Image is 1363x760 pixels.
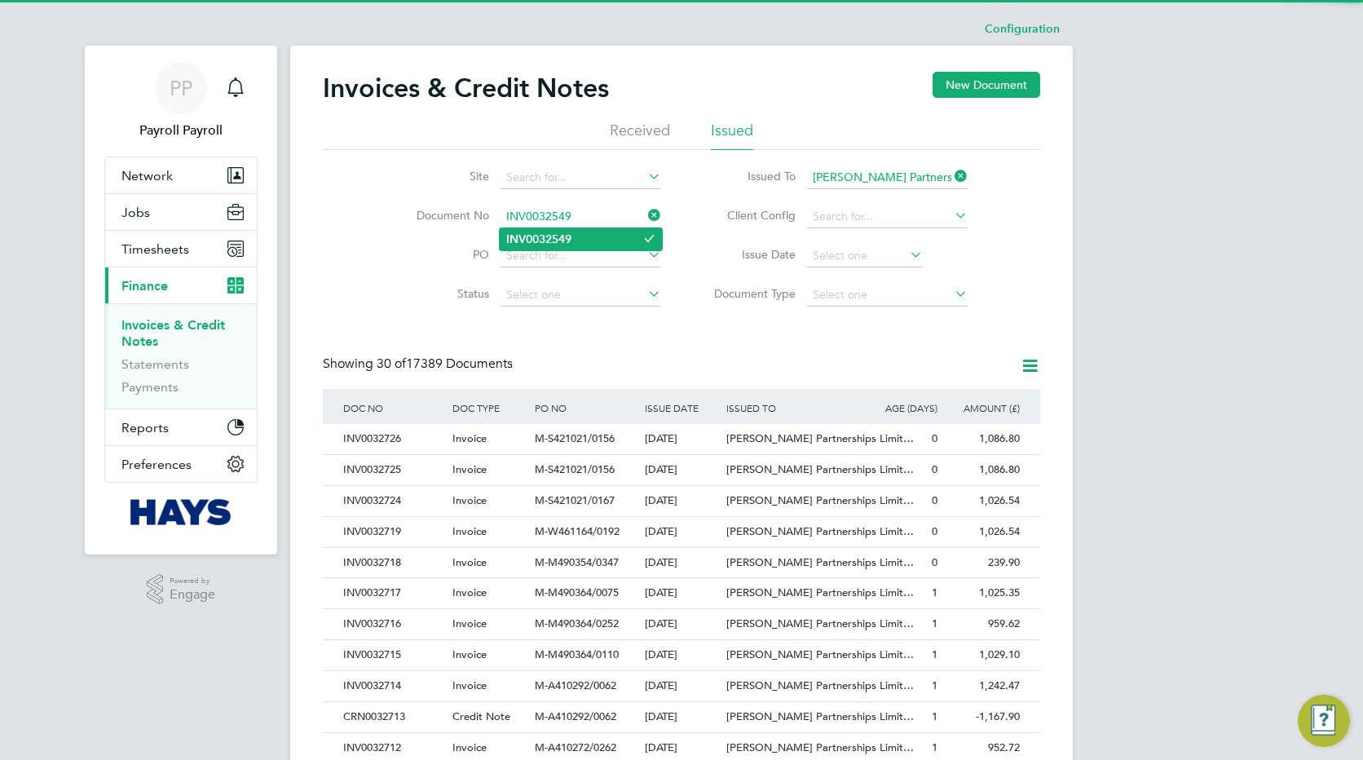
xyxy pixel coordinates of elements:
[85,46,277,555] nav: Main navigation
[932,493,937,507] span: 0
[641,424,723,454] div: [DATE]
[726,678,914,692] span: [PERSON_NAME] Partnerships Limit…
[859,389,942,426] div: AGE (DAYS)
[105,303,257,409] div: Finance
[395,208,489,223] label: Document No
[535,647,619,661] span: M-M490364/0110
[1298,695,1350,747] button: Engage Resource Center
[395,286,489,301] label: Status
[452,616,487,630] span: Invoice
[501,205,661,228] input: Search for...
[702,247,796,262] label: Issue Date
[726,709,914,723] span: [PERSON_NAME] Partnerships Limit…
[942,389,1024,426] div: AMOUNT (£)
[323,72,609,104] h2: Invoices & Credit Notes
[932,431,937,445] span: 0
[932,524,937,538] span: 0
[130,499,232,525] img: hays-logo-retina.png
[105,409,257,445] button: Reports
[121,205,150,220] span: Jobs
[377,356,406,372] span: 30 of
[942,640,1024,670] div: 1,029.10
[807,205,968,228] input: Search for...
[807,245,923,267] input: Select one
[726,524,914,538] span: [PERSON_NAME] Partnerships Limit…
[452,585,487,599] span: Invoice
[121,356,189,372] a: Statements
[395,247,489,262] label: PO
[641,517,723,547] div: [DATE]
[932,678,937,692] span: 1
[942,486,1024,516] div: 1,026.54
[807,284,968,307] input: Select one
[339,486,448,516] div: INV0032724
[711,121,753,150] li: Issued
[932,462,937,476] span: 0
[726,462,914,476] span: [PERSON_NAME] Partnerships Limit…
[452,493,487,507] span: Invoice
[942,455,1024,485] div: 1,086.80
[535,493,615,507] span: M-S421021/0167
[105,194,257,230] button: Jobs
[726,740,914,754] span: [PERSON_NAME] Partnerships Limit…
[121,379,179,395] a: Payments
[121,241,189,257] span: Timesheets
[942,517,1024,547] div: 1,026.54
[932,585,937,599] span: 1
[942,578,1024,608] div: 1,025.35
[121,420,169,435] span: Reports
[339,389,448,426] div: DOC NO
[641,455,723,485] div: [DATE]
[641,486,723,516] div: [DATE]
[452,709,510,723] span: Credit Note
[105,231,257,267] button: Timesheets
[452,740,487,754] span: Invoice
[121,317,225,349] a: Invoices & Credit Notes
[121,457,192,472] span: Preferences
[452,555,487,569] span: Invoice
[531,389,640,426] div: PO NO
[339,702,448,732] div: CRN0032713
[942,548,1024,578] div: 239.90
[535,431,615,445] span: M-S421021/0156
[726,555,914,569] span: [PERSON_NAME] Partnerships Limit…
[933,72,1040,98] button: New Document
[170,77,192,99] span: PP
[932,740,937,754] span: 1
[641,640,723,670] div: [DATE]
[726,585,914,599] span: [PERSON_NAME] Partnerships Limit…
[932,555,937,569] span: 0
[535,462,615,476] span: M-S421021/0156
[452,462,487,476] span: Invoice
[641,609,723,639] div: [DATE]
[339,609,448,639] div: INV0032716
[535,678,616,692] span: M-A410292/0062
[702,208,796,223] label: Client Config
[452,524,487,538] span: Invoice
[641,548,723,578] div: [DATE]
[535,709,616,723] span: M-A410292/0062
[726,647,914,661] span: [PERSON_NAME] Partnerships Limit…
[339,548,448,578] div: INV0032718
[726,493,914,507] span: [PERSON_NAME] Partnerships Limit…
[452,431,487,445] span: Invoice
[104,121,258,140] span: Payroll Payroll
[452,678,487,692] span: Invoice
[726,431,914,445] span: [PERSON_NAME] Partnerships Limit…
[535,585,619,599] span: M-M490364/0075
[339,578,448,608] div: INV0032717
[339,455,448,485] div: INV0032725
[942,609,1024,639] div: 959.62
[932,709,937,723] span: 1
[641,702,723,732] div: [DATE]
[702,169,796,183] label: Issued To
[104,62,258,140] a: PPPayroll Payroll
[535,555,619,569] span: M-M490354/0347
[985,13,1060,46] li: Configuration
[501,284,661,307] input: Select one
[104,499,258,525] a: Go to home page
[121,278,168,294] span: Finance
[807,166,968,189] input: Search for...
[339,424,448,454] div: INV0032726
[339,671,448,701] div: INV0032714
